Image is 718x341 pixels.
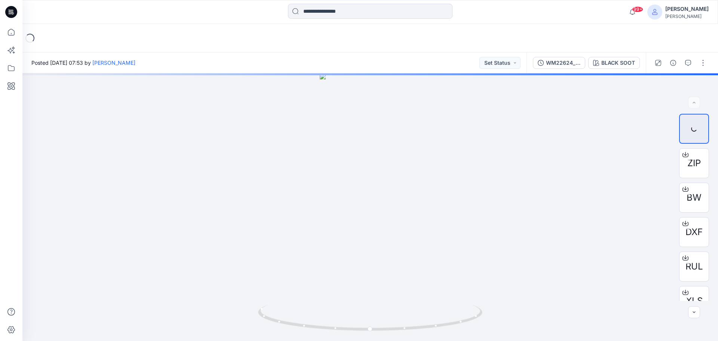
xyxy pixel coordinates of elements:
[685,225,703,239] span: DXF
[632,6,643,12] span: 99+
[652,9,658,15] svg: avatar
[667,57,679,69] button: Details
[686,294,703,308] span: XLS
[665,4,709,13] div: [PERSON_NAME]
[31,59,135,67] span: Posted [DATE] 07:53 by
[588,57,640,69] button: BLACK SOOT
[601,59,635,67] div: BLACK SOOT
[533,57,585,69] button: WM22624_DEVELOPMENT_COLORWAY
[665,13,709,19] div: [PERSON_NAME]
[685,260,703,273] span: RUL
[687,191,702,204] span: BW
[546,59,580,67] div: WM22624_DEVELOPMENT_COLORWAY
[687,156,701,170] span: ZIP
[92,60,135,66] a: [PERSON_NAME]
